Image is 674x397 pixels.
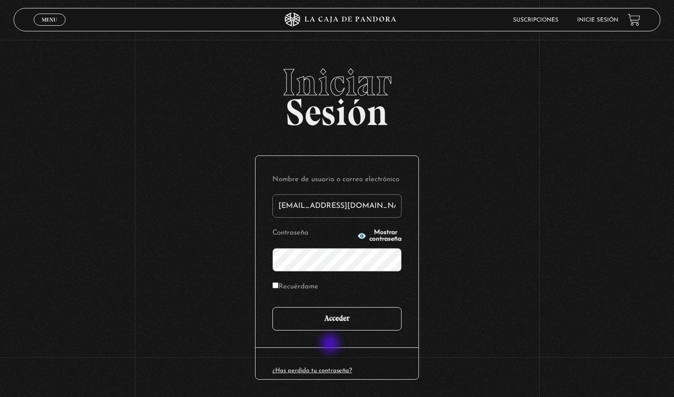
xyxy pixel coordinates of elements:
[272,282,278,288] input: Recuérdame
[42,17,57,22] span: Menu
[628,13,640,26] a: View your shopping cart
[272,368,352,374] a: ¿Has perdido tu contraseña?
[14,64,660,101] span: Iniciar
[369,229,402,243] span: Mostrar contraseña
[272,307,402,331] input: Acceder
[272,280,318,294] label: Recuérdame
[357,229,402,243] button: Mostrar contraseña
[577,17,618,23] a: Inicie sesión
[272,173,402,187] label: Nombre de usuario o correo electrónico
[513,17,558,23] a: Suscripciones
[272,226,354,241] label: Contraseña
[14,64,660,124] h2: Sesión
[39,25,61,31] span: Cerrar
